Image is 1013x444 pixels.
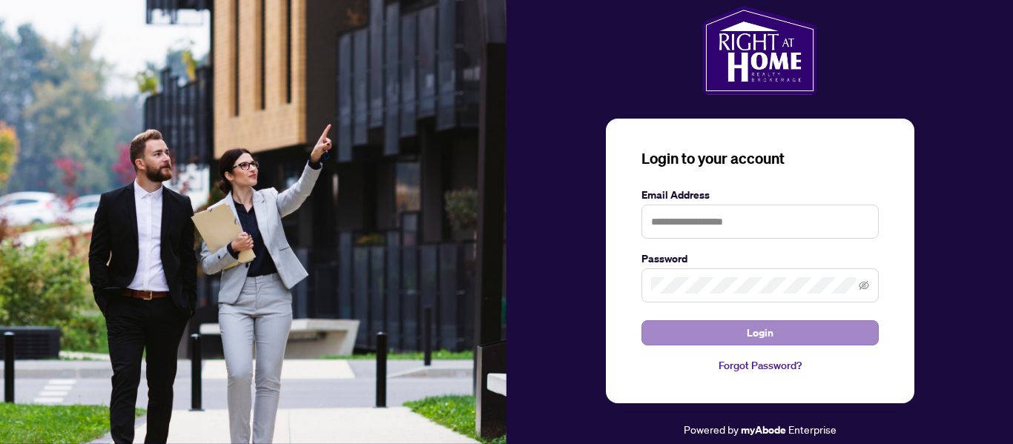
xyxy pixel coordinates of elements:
[747,321,773,345] span: Login
[641,251,879,267] label: Password
[859,280,869,291] span: eye-invisible
[641,148,879,169] h3: Login to your account
[788,423,837,436] span: Enterprise
[684,423,739,436] span: Powered by
[641,320,879,345] button: Login
[641,187,879,203] label: Email Address
[641,357,879,374] a: Forgot Password?
[741,422,786,438] a: myAbode
[702,6,817,95] img: ma-logo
